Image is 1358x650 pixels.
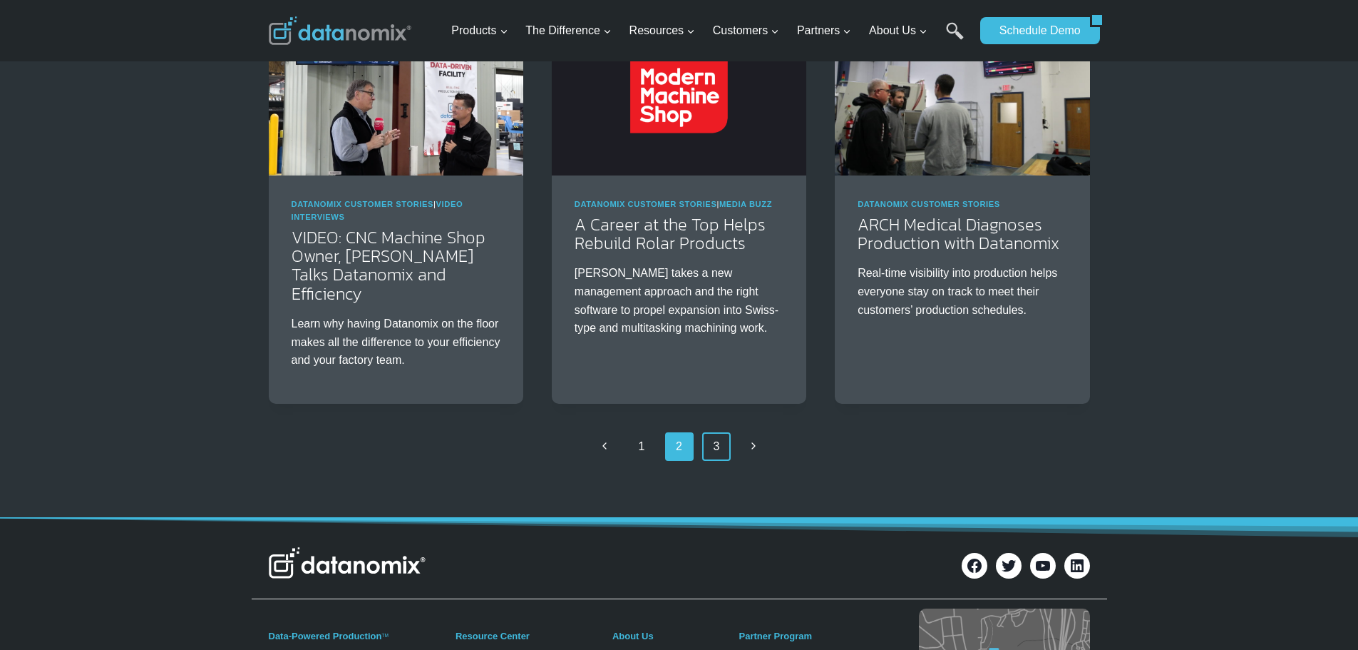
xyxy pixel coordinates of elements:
[702,432,731,461] a: 3
[575,212,766,255] a: A Career at the Top Helps Rebuild Rolar Products
[575,200,717,208] a: Datanomix Customer Stories
[269,16,411,45] img: Datanomix
[269,6,523,176] img: VIDEO: CNC Machine Shop Owner, Jack Russell Talks Datanomix and Efficiency
[869,21,927,40] span: About Us
[629,21,695,40] span: Resources
[451,21,508,40] span: Products
[739,631,812,641] a: Partner Program
[713,21,779,40] span: Customers
[269,631,382,641] a: Data-Powered Production
[575,200,772,208] span: |
[797,21,851,40] span: Partners
[525,21,612,40] span: The Difference
[269,547,426,579] img: Datanomix Logo
[292,200,463,221] span: |
[719,200,772,208] a: Media Buzz
[858,200,1000,208] a: Datanomix Customer Stories
[381,633,388,638] a: TM
[980,17,1090,44] a: Schedule Demo
[292,315,500,370] p: Learn why having Datanomix on the floor makes all the difference to your efficiency and your fact...
[627,432,656,461] a: 1
[946,22,964,54] a: Search
[835,6,1089,176] img: ARCH Medical Diagnoses Production with Datanomix
[292,200,434,208] a: Datanomix Customer Stories
[858,264,1066,319] p: Real-time visibility into production helps everyone stay on track to meet their customers’ produc...
[552,6,806,176] img: Modern Machine Shop
[665,432,694,461] span: 2
[446,8,973,54] nav: Primary Navigation
[612,631,654,641] a: About Us
[292,225,485,306] a: VIDEO: CNC Machine Shop Owner, [PERSON_NAME] Talks Datanomix and Efficiency
[269,432,1090,461] nav: Page navigation
[456,631,530,641] a: Resource Center
[858,212,1059,255] a: ARCH Medical Diagnoses Production with Datanomix
[575,264,783,337] p: [PERSON_NAME] takes a new management approach and the right software to propel expansion into Swi...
